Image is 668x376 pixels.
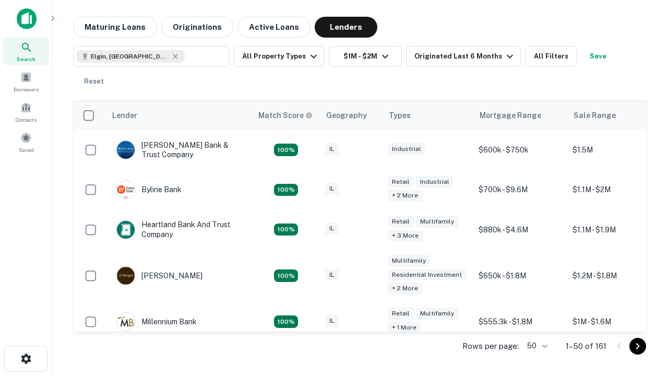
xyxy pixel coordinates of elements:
[17,55,35,63] span: Search
[325,143,339,155] div: IL
[258,110,311,121] h6: Match Score
[325,269,339,281] div: IL
[406,46,521,67] button: Originated Last 6 Months
[3,37,49,65] a: Search
[416,308,458,320] div: Multifamily
[116,220,242,239] div: Heartland Bank And Trust Company
[462,340,519,352] p: Rows per page:
[117,181,135,198] img: picture
[161,17,233,38] button: Originations
[388,216,414,228] div: Retail
[388,176,414,188] div: Retail
[320,101,383,130] th: Geography
[274,315,298,328] div: Matching Properties: 16, hasApolloMatch: undefined
[473,302,567,342] td: $555.3k - $1.8M
[567,209,661,249] td: $1.1M - $1.9M
[388,308,414,320] div: Retail
[19,146,34,154] span: Saved
[117,221,135,239] img: picture
[252,101,320,130] th: Capitalize uses an advanced AI algorithm to match your search with the best lender. The match sco...
[473,130,567,170] td: $600k - $750k
[73,17,157,38] button: Maturing Loans
[274,224,298,236] div: Matching Properties: 20, hasApolloMatch: undefined
[473,170,567,209] td: $700k - $9.6M
[388,143,425,155] div: Industrial
[116,180,182,199] div: Byline Bank
[329,46,402,67] button: $1M - $2M
[234,46,325,67] button: All Property Types
[117,313,135,331] img: picture
[112,109,137,122] div: Lender
[473,250,567,302] td: $650k - $1.8M
[389,109,411,122] div: Types
[3,98,49,126] a: Contacts
[274,144,298,156] div: Matching Properties: 28, hasApolloMatch: undefined
[567,302,661,342] td: $1M - $1.6M
[237,17,311,38] button: Active Loans
[567,170,661,209] td: $1.1M - $2M
[383,101,473,130] th: Types
[480,109,541,122] div: Mortgage Range
[258,110,313,121] div: Capitalize uses an advanced AI algorithm to match your search with the best lender. The match sco...
[414,50,516,63] div: Originated Last 6 Months
[567,101,661,130] th: Sale Range
[106,101,252,130] th: Lender
[17,8,37,29] img: capitalize-icon.png
[325,222,339,234] div: IL
[3,128,49,156] a: Saved
[326,109,367,122] div: Geography
[388,230,423,242] div: + 3 more
[16,115,37,124] span: Contacts
[525,46,577,67] button: All Filters
[388,269,466,281] div: Residential Investment
[3,67,49,96] a: Borrowers
[388,190,422,202] div: + 2 more
[416,216,458,228] div: Multifamily
[523,338,549,354] div: 50
[117,267,135,285] img: picture
[581,46,615,67] button: Save your search to get updates of matches that match your search criteria.
[566,340,606,352] p: 1–50 of 161
[77,71,111,92] button: Reset
[274,184,298,196] div: Matching Properties: 17, hasApolloMatch: undefined
[416,176,454,188] div: Industrial
[616,292,668,343] iframe: Chat Widget
[473,209,567,249] td: $880k - $4.6M
[116,312,197,331] div: Millennium Bank
[14,85,39,93] span: Borrowers
[473,101,567,130] th: Mortgage Range
[274,269,298,282] div: Matching Properties: 24, hasApolloMatch: undefined
[315,17,377,38] button: Lenders
[117,141,135,159] img: picture
[116,140,242,159] div: [PERSON_NAME] Bank & Trust Company
[388,283,422,295] div: + 2 more
[91,52,169,61] span: Elgin, [GEOGRAPHIC_DATA], [GEOGRAPHIC_DATA]
[567,130,661,170] td: $1.5M
[325,315,339,327] div: IL
[388,255,430,267] div: Multifamily
[567,250,661,302] td: $1.2M - $1.8M
[325,183,339,195] div: IL
[629,338,646,355] button: Go to next page
[116,266,202,285] div: [PERSON_NAME]
[574,109,616,122] div: Sale Range
[388,322,421,334] div: + 1 more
